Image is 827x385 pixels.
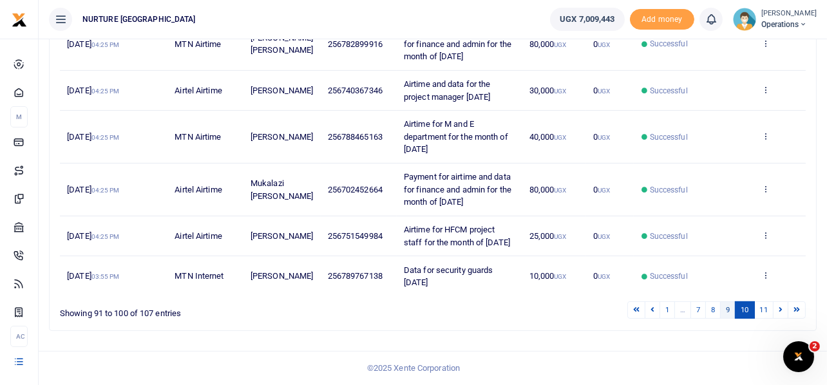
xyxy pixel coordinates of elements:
[404,265,493,288] span: Data for security guards [DATE]
[630,9,694,30] span: Add money
[761,8,817,19] small: [PERSON_NAME]
[404,172,511,207] span: Payment for airtime and data for finance and admin for the month of [DATE]
[328,132,383,142] span: 256788465163
[91,273,120,280] small: 03:55 PM
[175,39,221,49] span: MTN Airtime
[660,301,675,319] a: 1
[67,271,119,281] span: [DATE]
[598,273,610,280] small: UGX
[690,301,706,319] a: 7
[650,184,688,196] span: Successful
[404,79,490,102] span: Airtime and data for the project manager [DATE]
[554,88,566,95] small: UGX
[593,39,610,49] span: 0
[328,39,383,49] span: 256782899916
[60,300,366,320] div: Showing 91 to 100 of 107 entries
[91,187,120,194] small: 04:25 PM
[77,14,201,25] span: NURTURE [GEOGRAPHIC_DATA]
[650,270,688,282] span: Successful
[598,134,610,141] small: UGX
[251,231,313,241] span: [PERSON_NAME]
[545,8,629,31] li: Wallet ballance
[10,326,28,347] li: Ac
[598,41,610,48] small: UGX
[328,231,383,241] span: 256751549984
[175,132,221,142] span: MTN Airtime
[175,185,222,194] span: Airtel Airtime
[251,271,313,281] span: [PERSON_NAME]
[593,86,610,95] span: 0
[593,185,610,194] span: 0
[550,8,624,31] a: UGX 7,009,443
[251,178,313,201] span: Mukalazi [PERSON_NAME]
[67,185,119,194] span: [DATE]
[650,85,688,97] span: Successful
[593,132,610,142] span: 0
[12,14,27,24] a: logo-small logo-large logo-large
[404,26,511,61] span: Payment for airtime and data for finance and admin for the month of [DATE]
[328,86,383,95] span: 256740367346
[251,132,313,142] span: [PERSON_NAME]
[12,12,27,28] img: logo-small
[328,185,383,194] span: 256702452664
[630,14,694,23] a: Add money
[67,132,119,142] span: [DATE]
[735,301,754,319] a: 10
[733,8,817,31] a: profile-user [PERSON_NAME] Operations
[650,131,688,143] span: Successful
[529,185,567,194] span: 80,000
[67,231,119,241] span: [DATE]
[650,38,688,50] span: Successful
[404,119,508,154] span: Airtime for M and E department for the month of [DATE]
[593,271,610,281] span: 0
[529,271,567,281] span: 10,000
[720,301,736,319] a: 9
[598,88,610,95] small: UGX
[598,187,610,194] small: UGX
[783,341,814,372] iframe: Intercom live chat
[598,233,610,240] small: UGX
[175,271,223,281] span: MTN Internet
[593,231,610,241] span: 0
[91,88,120,95] small: 04:25 PM
[810,341,820,352] span: 2
[733,8,756,31] img: profile-user
[554,41,566,48] small: UGX
[91,233,120,240] small: 04:25 PM
[404,225,510,247] span: Airtime for HFCM project staff for the month of [DATE]
[328,271,383,281] span: 256789767138
[650,230,688,242] span: Successful
[554,187,566,194] small: UGX
[67,39,119,49] span: [DATE]
[630,9,694,30] li: Toup your wallet
[529,132,567,142] span: 40,000
[10,106,28,127] li: M
[529,231,567,241] span: 25,000
[705,301,721,319] a: 8
[554,233,566,240] small: UGX
[761,19,817,30] span: Operations
[529,39,567,49] span: 80,000
[554,134,566,141] small: UGX
[560,13,614,26] span: UGX 7,009,443
[175,231,222,241] span: Airtel Airtime
[175,86,222,95] span: Airtel Airtime
[91,41,120,48] small: 04:25 PM
[251,86,313,95] span: [PERSON_NAME]
[67,86,119,95] span: [DATE]
[91,134,120,141] small: 04:25 PM
[529,86,567,95] span: 30,000
[554,273,566,280] small: UGX
[754,301,774,319] a: 11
